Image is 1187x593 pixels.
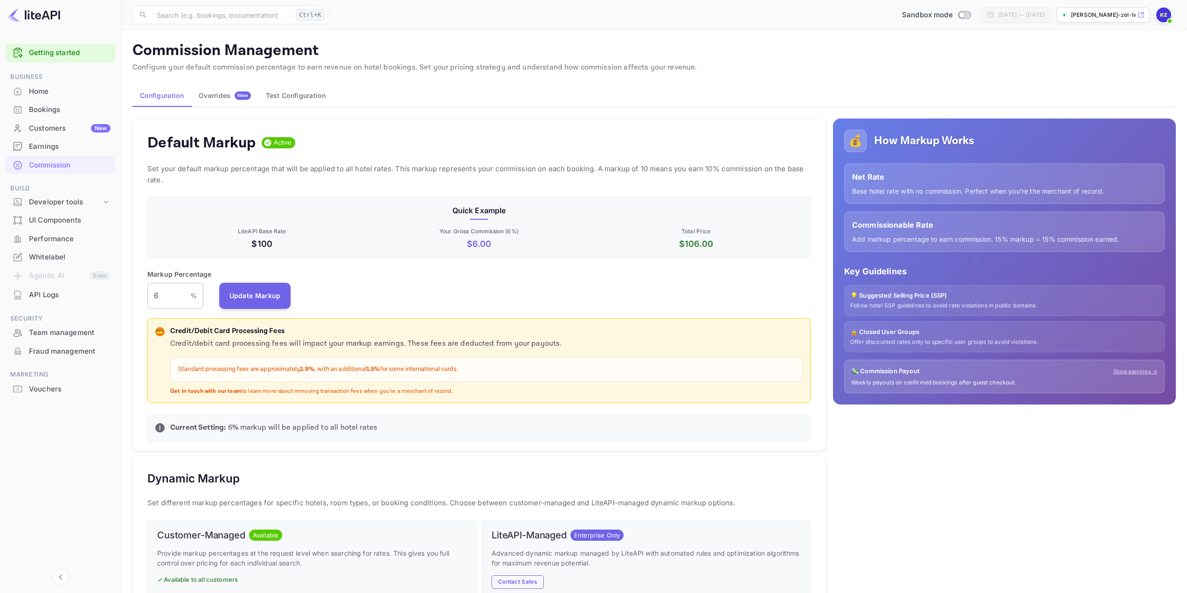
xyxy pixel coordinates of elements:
[155,237,368,250] p: $100
[270,138,296,147] span: Active
[1156,7,1171,22] img: klemen jelen zel
[852,186,1157,196] p: Base hotel rate with no commission. Perfect when you're the merchant of record.
[157,530,245,541] h6: Customer-Managed
[6,101,115,118] a: Bookings
[6,83,115,101] div: Home
[249,531,282,540] span: Available
[6,230,115,247] a: Performance
[492,530,567,541] h6: LiteAPI-Managed
[6,119,115,137] a: CustomersNew
[147,471,240,486] h5: Dynamic Markup
[29,197,101,208] div: Developer tools
[6,380,115,398] a: Vouchers
[6,211,115,229] a: UI Components
[170,388,242,395] strong: Get in touch with our team
[590,227,803,236] p: Total Price
[296,9,325,21] div: Ctrl+K
[492,575,544,589] button: Contact Sales
[157,575,466,585] p: ✓ Available to all customers
[170,338,803,349] p: Credit/debit card processing fees will impact your markup earnings. These fees are deducted from ...
[29,141,111,152] div: Earnings
[170,326,803,337] p: Credit/Debit Card Processing Fees
[590,237,803,250] p: $ 106.00
[6,83,115,100] a: Home
[367,365,380,373] strong: 1.5%
[6,183,115,194] span: Build
[6,156,115,174] a: Commission
[29,105,111,115] div: Bookings
[850,338,1159,346] p: Offer discounted rates only to specific user groups to avoid violations.
[852,171,1157,182] p: Net Rate
[29,160,111,171] div: Commission
[156,328,163,336] p: 💳
[6,119,115,138] div: CustomersNew
[170,388,803,396] p: to learn more about removing transaction fees when you're a merchant of record.
[850,328,1159,337] p: 🔒 Closed User Groups
[6,286,115,304] div: API Logs
[372,227,585,236] p: Your Gross Commission ( 6 %)
[29,48,111,58] a: Getting started
[898,10,974,21] div: Switch to Production mode
[170,422,803,433] p: 6 % markup will be applied to all hotel rates
[132,42,1176,60] p: Commission Management
[155,205,803,216] p: Quick Example
[6,324,115,341] a: Team management
[52,569,69,586] button: Collapse navigation
[6,230,115,248] div: Performance
[6,314,115,324] span: Security
[155,227,368,236] p: LiteAPI Base Rate
[902,10,953,21] span: Sandbox mode
[6,101,115,119] div: Bookings
[159,424,160,432] p: i
[6,380,115,398] div: Vouchers
[132,84,191,107] button: Configuration
[258,84,333,107] button: Test Configuration
[29,290,111,300] div: API Logs
[6,248,115,266] div: Whitelabel
[147,269,212,279] p: Markup Percentage
[6,286,115,303] a: API Logs
[178,365,795,374] p: Standard processing fees are approximately , with an additional for some international cards.
[147,133,256,152] h4: Default Markup
[844,265,1165,278] p: Key Guidelines
[190,291,197,300] p: %
[6,342,115,360] a: Fraud management
[29,252,111,263] div: Whitelabel
[91,124,111,133] div: New
[6,156,115,174] div: Commission
[570,531,624,540] span: Enterprise Only
[851,379,1158,387] p: Weekly payouts on confirmed bookings after guest checkout.
[852,219,1157,230] p: Commissionable Rate
[6,248,115,265] a: Whitelabel
[29,384,111,395] div: Vouchers
[219,283,291,309] button: Update Markup
[852,234,1157,244] p: Add markup percentage to earn commission. 15% markup = 15% commission earned.
[372,237,585,250] p: $ 6.00
[6,72,115,82] span: Business
[199,91,251,100] div: Overrides
[1071,11,1136,19] p: [PERSON_NAME]-zel-lwr3s...
[848,133,862,149] p: 💰
[1113,368,1158,376] a: Show earnings →
[29,346,111,357] div: Fraud management
[850,302,1159,310] p: Follow hotel SSP guidelines to avoid rate violations in public domains.
[235,92,251,98] span: New
[157,548,466,568] p: Provide markup percentages at the request level when searching for rates. This gives you full con...
[851,367,920,376] p: 💸 Commission Payout
[998,11,1045,19] div: [DATE] — [DATE]
[29,86,111,97] div: Home
[6,138,115,155] a: Earnings
[147,163,811,186] p: Set your default markup percentage that will be applied to all hotel rates. This markup represent...
[6,342,115,361] div: Fraud management
[170,423,226,433] strong: Current Setting:
[151,6,292,24] input: Search (e.g. bookings, documentation)
[29,328,111,338] div: Team management
[492,548,801,568] p: Advanced dynamic markup managed by LiteAPI with automated rules and optimization algorithms for m...
[6,43,115,63] div: Getting started
[6,138,115,156] div: Earnings
[147,283,190,309] input: 0
[874,133,974,148] h5: How Markup Works
[29,123,111,134] div: Customers
[29,234,111,244] div: Performance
